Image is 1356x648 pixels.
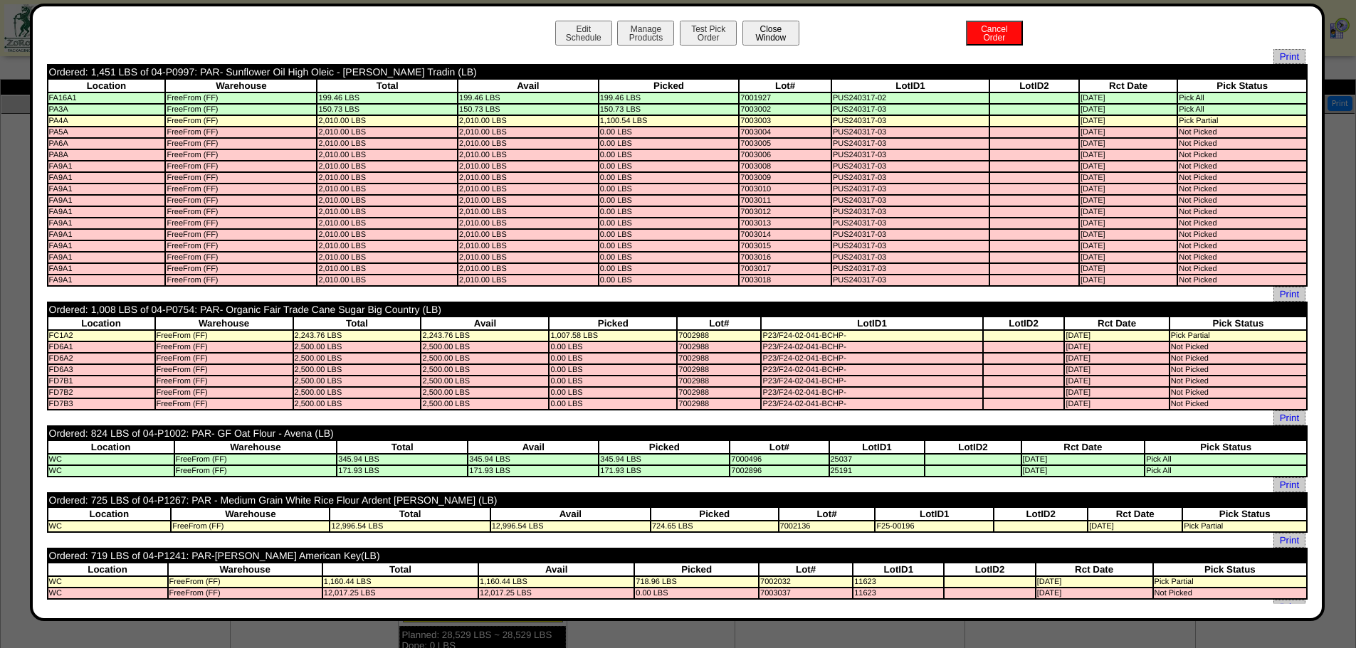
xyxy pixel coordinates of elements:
[317,161,457,171] td: 2,010.00 LBS
[48,80,165,92] th: Location
[740,116,831,126] td: 7003003
[599,150,739,160] td: 0.00 LBS
[458,150,598,160] td: 2,010.00 LBS
[740,139,831,149] td: 7003005
[1178,173,1306,183] td: Not Picked
[458,93,598,103] td: 199.46 LBS
[458,241,598,251] td: 2,010.00 LBS
[1178,218,1306,228] td: Not Picked
[48,354,154,363] td: FD6A2
[458,105,598,115] td: 150.73 LBS
[730,441,828,453] th: Lot#
[1170,342,1306,352] td: Not Picked
[832,264,989,274] td: PUS240317-03
[458,253,598,262] td: 2,010.00 LBS
[337,466,467,476] td: 171.93 LBS
[458,230,598,240] td: 2,010.00 LBS
[421,354,548,363] td: 2,500.00 LBS
[762,388,982,398] td: P23/F24-02-041-BCHP-
[166,275,316,285] td: FreeFrom (FF)
[48,508,171,520] th: Location
[1080,218,1177,228] td: [DATE]
[166,105,316,115] td: FreeFrom (FF)
[156,365,293,375] td: FreeFrom (FF)
[317,196,457,206] td: 2,010.00 LBS
[1080,150,1177,160] td: [DATE]
[1080,230,1177,240] td: [DATE]
[762,342,982,352] td: P23/F24-02-041-BCHP-
[1178,230,1306,240] td: Not Picked
[48,173,165,183] td: FA9A1
[1170,376,1306,386] td: Not Picked
[1080,253,1177,262] td: [DATE]
[779,508,875,520] th: Lot#
[337,455,467,464] td: 345.94 LBS
[458,196,598,206] td: 2,010.00 LBS
[1065,342,1168,352] td: [DATE]
[48,275,165,285] td: FA9A1
[175,455,337,464] td: FreeFrom (FF)
[1080,207,1177,217] td: [DATE]
[832,173,989,183] td: PUS240317-03
[48,196,165,206] td: FA9A1
[421,388,548,398] td: 2,500.00 LBS
[317,150,457,160] td: 2,010.00 LBS
[1065,331,1168,341] td: [DATE]
[48,207,165,217] td: FA9A1
[1273,600,1305,615] a: Print
[740,241,831,251] td: 7003015
[1178,264,1306,274] td: Not Picked
[458,264,598,274] td: 2,010.00 LBS
[762,331,982,341] td: P23/F24-02-041-BCHP-
[1080,241,1177,251] td: [DATE]
[832,139,989,149] td: PUS240317-03
[166,127,316,137] td: FreeFrom (FF)
[458,207,598,217] td: 2,010.00 LBS
[421,342,548,352] td: 2,500.00 LBS
[599,184,739,194] td: 0.00 LBS
[680,21,737,46] button: Test PickOrder
[832,150,989,160] td: PUS240317-03
[166,241,316,251] td: FreeFrom (FF)
[156,399,293,409] td: FreeFrom (FF)
[599,139,739,149] td: 0.00 LBS
[678,354,760,363] td: 7002988
[421,317,548,329] th: Avail
[984,317,1064,329] th: LotID2
[294,331,421,341] td: 2,243.76 LBS
[550,376,676,386] td: 0.00 LBS
[317,230,457,240] td: 2,010.00 LBS
[48,342,154,352] td: FD6A1
[550,342,676,352] td: 0.00 LBS
[458,275,598,285] td: 2,010.00 LBS
[48,65,1078,78] td: Ordered: 1,451 LBS of 04-P0997: PAR- Sunflower Oil High Oleic - [PERSON_NAME] Tradin (LB)
[1080,275,1177,285] td: [DATE]
[317,218,457,228] td: 2,010.00 LBS
[678,331,760,341] td: 7002988
[1022,455,1145,464] td: [DATE]
[458,139,598,149] td: 2,010.00 LBS
[832,196,989,206] td: PUS240317-03
[599,161,739,171] td: 0.00 LBS
[294,365,421,375] td: 2,500.00 LBS
[740,196,831,206] td: 7003011
[1273,287,1305,302] a: Print
[740,161,831,171] td: 7003008
[730,455,828,464] td: 7000496
[458,218,598,228] td: 2,010.00 LBS
[740,105,831,115] td: 7003002
[550,317,676,329] th: Picked
[48,521,171,531] td: WC
[294,376,421,386] td: 2,500.00 LBS
[421,399,548,409] td: 2,500.00 LBS
[990,80,1078,92] th: LotID2
[1178,116,1306,126] td: Pick Partial
[1273,533,1305,548] span: Print
[330,521,489,531] td: 12,996.54 LBS
[550,388,676,398] td: 0.00 LBS
[832,161,989,171] td: PUS240317-03
[830,441,925,453] th: LotID1
[48,441,174,453] th: Location
[550,365,676,375] td: 0.00 LBS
